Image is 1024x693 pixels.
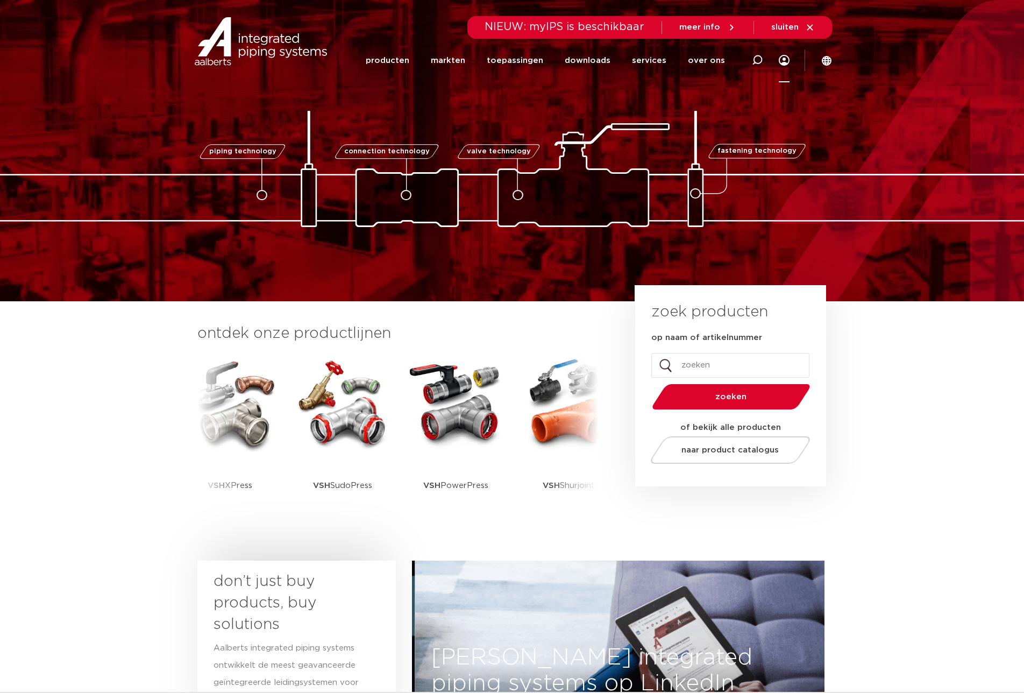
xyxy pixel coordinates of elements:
a: services [632,39,666,82]
button: zoeken [648,383,815,411]
strong: VSH [423,482,440,490]
a: toepassingen [487,39,543,82]
a: producten [366,39,409,82]
span: sluiten [771,23,799,31]
a: naar product catalogus [648,436,813,464]
span: fastening technology [717,148,797,155]
strong: VSH [543,482,560,490]
a: over ons [688,39,725,82]
p: XPress [208,452,252,519]
p: SudoPress [313,452,372,519]
a: VSHXPress [181,355,278,519]
span: naar product catalogus [682,446,779,454]
a: downloads [565,39,610,82]
p: Shurjoint [543,452,595,519]
nav: Menu [366,39,725,82]
strong: VSH [313,482,330,490]
span: piping technology [209,148,276,155]
a: meer info [679,23,736,32]
h3: zoek producten [651,301,768,323]
p: PowerPress [423,452,488,519]
span: meer info [679,23,720,31]
div: my IPS [779,39,790,82]
span: valve technology [466,148,530,155]
label: op naam of artikelnummer [651,333,762,343]
input: zoeken [651,353,809,378]
strong: VSH [208,482,225,490]
span: zoeken [680,393,783,401]
strong: of bekijk alle producten [680,423,781,432]
h3: don’t just buy products, buy solutions [214,571,360,635]
a: VSHSudoPress [294,355,391,519]
a: markten [431,39,465,82]
a: VSHShurjoint [520,355,617,519]
span: connection technology [344,148,430,155]
a: VSHPowerPress [407,355,504,519]
h3: ontdek onze productlijnen [197,323,599,344]
a: sluiten [771,23,815,32]
span: NIEUW: myIPS is beschikbaar [485,22,644,32]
